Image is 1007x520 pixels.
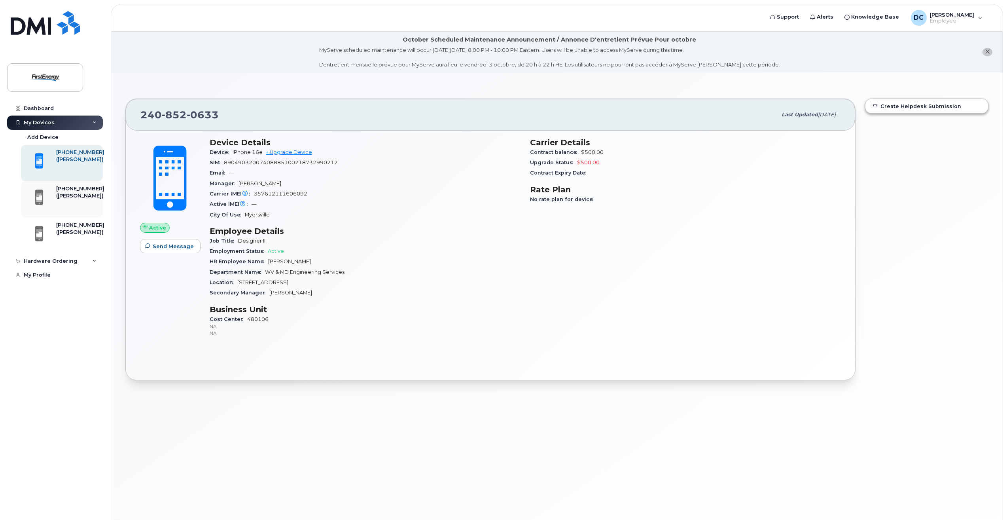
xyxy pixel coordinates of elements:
span: 357612111606092 [254,191,307,197]
span: Active [149,224,166,232]
span: 89049032007408885100218732990212 [224,159,338,165]
span: Contract Expiry Date [530,170,590,176]
span: Location [210,279,237,285]
span: Employment Status [210,248,268,254]
span: 0633 [187,109,219,121]
span: iPhone 16e [233,149,263,155]
h3: Carrier Details [530,138,841,147]
span: Department Name [210,269,265,275]
span: Device [210,149,233,155]
h3: Rate Plan [530,185,841,194]
span: [STREET_ADDRESS] [237,279,288,285]
iframe: Messenger Launcher [973,486,1001,514]
span: Carrier IMEI [210,191,254,197]
div: MyServe scheduled maintenance will occur [DATE][DATE] 8:00 PM - 10:00 PM Eastern. Users will be u... [319,46,780,68]
span: Cost Center [210,316,247,322]
span: Manager [210,180,238,186]
span: Send Message [153,243,194,250]
span: $500.00 [577,159,600,165]
span: HR Employee Name [210,258,268,264]
span: No rate plan for device [530,196,597,202]
a: + Upgrade Device [266,149,312,155]
span: [PERSON_NAME] [268,258,311,264]
span: — [229,170,234,176]
h3: Device Details [210,138,521,147]
span: Contract balance [530,149,581,155]
span: [PERSON_NAME] [269,290,312,296]
span: Active IMEI [210,201,252,207]
a: Create Helpdesk Submission [865,99,988,113]
span: Myersville [245,212,270,218]
span: City Of Use [210,212,245,218]
p: NA [210,330,521,336]
span: Upgrade Status [530,159,577,165]
span: Last updated [782,112,818,118]
span: Job Title [210,238,238,244]
span: 852 [162,109,187,121]
span: Email [210,170,229,176]
p: NA [210,323,521,330]
span: 480106 [210,316,521,337]
span: [DATE] [818,112,836,118]
span: Secondary Manager [210,290,269,296]
h3: Employee Details [210,226,521,236]
span: — [252,201,257,207]
span: WV & MD Engineering Services [265,269,344,275]
h3: Business Unit [210,305,521,314]
span: Active [268,248,284,254]
span: SIM [210,159,224,165]
span: Designer III [238,238,267,244]
span: [PERSON_NAME] [238,180,281,186]
button: Send Message [140,239,201,253]
button: close notification [982,48,992,56]
span: 240 [140,109,219,121]
span: $500.00 [581,149,604,155]
div: October Scheduled Maintenance Announcement / Annonce D'entretient Prévue Pour octobre [403,36,696,44]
